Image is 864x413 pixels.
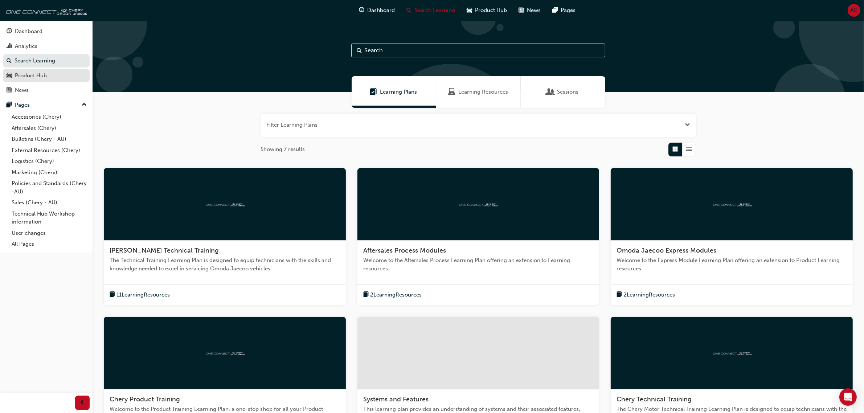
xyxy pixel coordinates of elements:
span: Omoda Jaecoo Express Modules [617,246,716,254]
a: Learning ResourcesLearning Resources [436,76,521,108]
a: Search Learning [3,54,90,68]
div: Analytics [15,42,37,50]
a: Bulletins (Chery - AU) [9,134,90,145]
div: News [15,86,29,94]
a: User changes [9,228,90,239]
a: guage-iconDashboard [353,3,401,18]
a: Analytics [3,40,90,53]
a: Policies and Standards (Chery -AU) [9,178,90,197]
a: SessionsSessions [521,76,605,108]
span: News [527,6,541,15]
img: oneconnect [205,200,245,207]
span: Welcome to the Express Module Learning Plan offering an extension to Product Learning resources. [617,256,847,273]
a: oneconnectOmoda Jaecoo Express ModulesWelcome to the Express Module Learning Plan offering an ext... [611,168,853,305]
img: oneconnect [4,3,87,17]
span: news-icon [7,87,12,94]
a: Technical Hub Workshop information [9,208,90,228]
span: Sessions [557,88,579,96]
button: Open the filter [685,121,690,129]
span: Search [357,46,362,55]
img: oneconnect [458,200,498,207]
a: Logistics (Chery) [9,156,90,167]
span: AC [851,6,858,15]
span: Dashboard [368,6,395,15]
input: Search... [351,44,605,57]
button: book-icon2LearningResources [363,290,422,299]
a: Sales (Chery - AU) [9,197,90,208]
span: car-icon [467,6,472,15]
a: Aftersales (Chery) [9,123,90,134]
span: Learning Resources [448,88,455,96]
div: Open Intercom Messenger [839,388,857,406]
span: guage-icon [359,6,365,15]
button: AC [848,4,860,17]
button: Pages [3,98,90,112]
a: All Pages [9,238,90,250]
button: DashboardAnalyticsSearch LearningProduct HubNews [3,23,90,98]
span: Learning Resources [458,88,508,96]
span: 2 Learning Resources [370,291,422,299]
div: Pages [15,101,30,109]
span: 11 Learning Resources [116,291,170,299]
div: Dashboard [15,27,42,36]
span: Product Hub [475,6,507,15]
span: book-icon [617,290,622,299]
span: prev-icon [80,398,85,408]
img: oneconnect [205,349,245,356]
img: oneconnect [712,349,752,356]
span: pages-icon [553,6,558,15]
span: book-icon [110,290,115,299]
span: pages-icon [7,102,12,109]
span: news-icon [519,6,524,15]
a: car-iconProduct Hub [461,3,513,18]
span: Search Learning [415,6,455,15]
span: search-icon [7,58,12,64]
span: Showing 7 results [261,145,305,154]
a: oneconnectAftersales Process ModulesWelcome to the Aftersales Process Learning Plan offering an e... [357,168,599,305]
button: book-icon2LearningResources [617,290,675,299]
span: 2 Learning Resources [623,291,675,299]
span: [PERSON_NAME] Technical Training [110,246,219,254]
span: chart-icon [7,43,12,50]
a: Product Hub [3,69,90,82]
span: Chery Technical Training [617,395,692,403]
a: Accessories (Chery) [9,111,90,123]
span: Learning Plans [370,88,377,96]
span: book-icon [363,290,369,299]
a: Marketing (Chery) [9,167,90,178]
div: Product Hub [15,71,47,80]
span: Aftersales Process Modules [363,246,446,254]
a: search-iconSearch Learning [401,3,461,18]
span: search-icon [407,6,412,15]
span: List [687,145,692,154]
span: up-icon [82,100,87,110]
span: Learning Plans [380,88,417,96]
span: Systems and Features [363,395,429,403]
a: oneconnect[PERSON_NAME] Technical TrainingThe Technical Training Learning Plan is designed to equ... [104,168,346,305]
a: Dashboard [3,25,90,38]
span: car-icon [7,73,12,79]
span: Grid [673,145,678,154]
span: Pages [561,6,576,15]
span: Sessions [547,88,554,96]
a: news-iconNews [513,3,547,18]
a: News [3,83,90,97]
span: guage-icon [7,28,12,35]
a: Learning PlansLearning Plans [352,76,436,108]
img: oneconnect [712,200,752,207]
button: book-icon11LearningResources [110,290,170,299]
a: pages-iconPages [547,3,582,18]
a: External Resources (Chery) [9,145,90,156]
span: Chery Product Training [110,395,180,403]
span: Welcome to the Aftersales Process Learning Plan offering an extension to Learning resources. [363,256,594,273]
span: The Technical Training Learning Plan is designed to equip technicians with the skills and knowled... [110,256,340,273]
